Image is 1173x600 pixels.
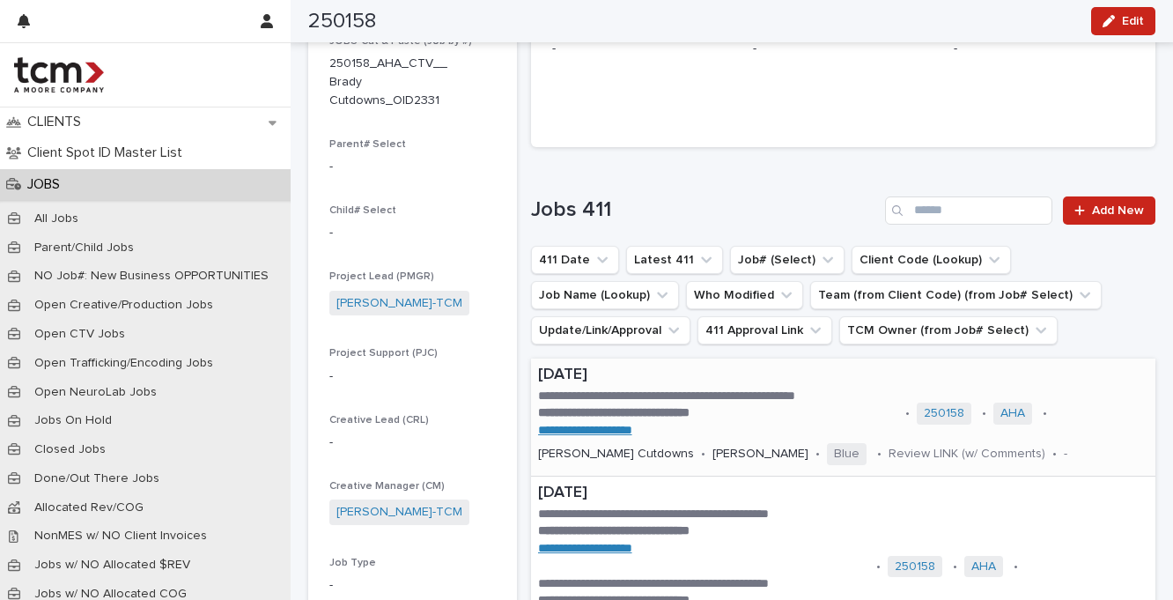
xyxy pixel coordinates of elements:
p: NonMES w/ NO Client Invoices [20,529,221,544]
p: - [329,158,496,176]
a: 250158 [924,406,964,421]
p: - [329,433,496,452]
a: 250158 [895,559,935,574]
button: 411 Date [531,246,619,274]
p: All Jobs [20,211,92,226]
a: [PERSON_NAME]-TCM [336,294,462,313]
button: Edit [1091,7,1155,35]
button: Job# (Select) [730,246,845,274]
p: Done/Out There Jobs [20,471,173,486]
button: Latest 411 [626,246,723,274]
p: • [1014,559,1018,574]
span: Edit [1122,15,1144,27]
p: • [876,559,881,574]
span: Job Type [329,558,376,568]
p: Open Creative/Production Jobs [20,298,227,313]
p: Jobs On Hold [20,413,126,428]
p: - [1064,447,1067,462]
span: Parent# Select [329,139,406,150]
p: Parent/Child Jobs [20,241,148,256]
a: AHA [1000,406,1025,421]
p: Open CTV Jobs [20,327,139,342]
p: 250158_AHA_CTV__Brady Cutdowns_OID2331 [329,55,454,109]
p: - [552,40,732,58]
span: JOBS-Cut & Paste (Job by #) [329,36,472,47]
p: [DATE] [538,484,1149,503]
button: Team (from Client Code) (from Job# Select) [810,281,1102,309]
p: [PERSON_NAME] [712,447,808,462]
span: Creative Manager (CM) [329,481,445,492]
p: - [954,40,1133,58]
p: - [329,224,496,242]
p: • [1043,406,1047,421]
p: NO Job#: New Business OPPORTUNITIES [20,269,283,284]
p: • [982,406,986,421]
button: Update/Link/Approval [531,316,690,344]
p: - [329,367,496,386]
p: Open Trafficking/Encoding Jobs [20,356,227,371]
span: Project Support (PJC) [329,348,438,359]
span: Project Lead (PMGR) [329,271,434,282]
p: JOBS [20,176,74,193]
p: [DATE] [538,366,1149,385]
p: • [953,559,957,574]
p: Jobs w/ NO Allocated $REV [20,558,204,573]
p: Closed Jobs [20,442,120,457]
p: • [815,447,820,462]
span: Add New [1092,204,1144,217]
a: Add New [1063,196,1155,225]
p: - [329,576,496,595]
p: [PERSON_NAME] Cutdowns [538,447,694,462]
h2: 250158 [308,9,376,34]
p: Open NeuroLab Jobs [20,385,171,400]
a: [PERSON_NAME]-TCM [336,503,462,522]
p: • [877,447,882,462]
button: Job Name (Lookup) [531,281,679,309]
p: Client Spot ID Master List [20,144,196,161]
p: • [905,406,910,421]
span: Child# Select [329,205,396,216]
button: TCM Owner (from Job# Select) [839,316,1058,344]
p: Review LINK (w/ Comments) [889,447,1045,462]
a: AHA [971,559,996,574]
p: • [1052,447,1057,462]
p: - [753,40,933,58]
button: Who Modified [686,281,803,309]
img: 4hMmSqQkux38exxPVZHQ [14,57,104,93]
button: 411 Approval Link [697,316,832,344]
span: Blue [827,443,867,465]
p: CLIENTS [20,114,95,130]
h1: Jobs 411 [531,197,878,223]
button: Client Code (Lookup) [852,246,1011,274]
input: Search [885,196,1052,225]
span: Creative Lead (CRL) [329,415,429,426]
p: Allocated Rev/COG [20,500,158,515]
p: • [701,447,705,462]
